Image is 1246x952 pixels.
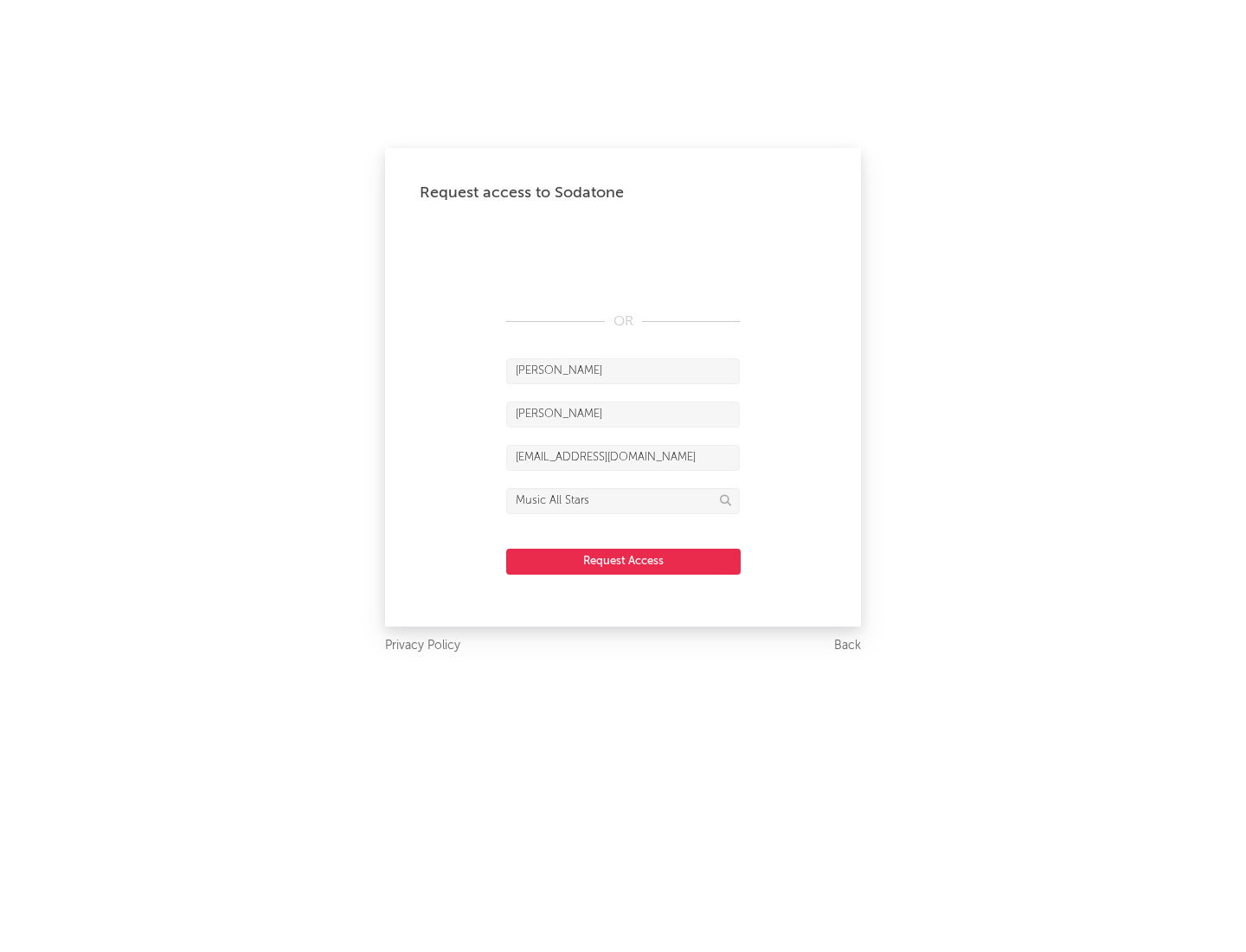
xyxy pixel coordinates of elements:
input: Division [506,488,740,514]
button: Request Access [506,549,741,575]
input: Last Name [506,402,740,428]
input: Email [506,445,740,471]
a: Back [834,635,861,657]
div: OR [506,312,740,332]
div: Request access to Sodatone [420,183,826,203]
a: Privacy Policy [385,635,460,657]
input: First Name [506,358,740,384]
